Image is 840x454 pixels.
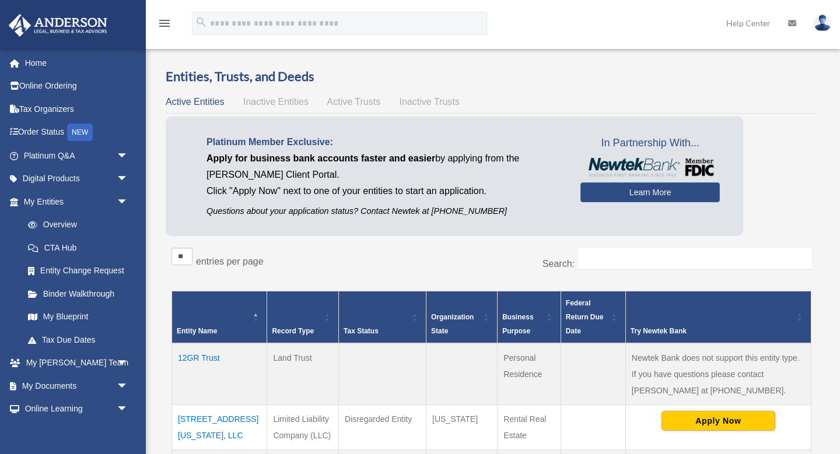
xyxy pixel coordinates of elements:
[206,204,563,219] p: Questions about your application status? Contact Newtek at [PHONE_NUMBER]
[267,291,339,343] th: Record Type: Activate to sort
[8,144,146,167] a: Platinum Q&Aarrow_drop_down
[16,259,140,283] a: Entity Change Request
[8,121,146,145] a: Order StatusNEW
[16,328,140,351] a: Tax Due Dates
[625,291,811,343] th: Try Newtek Bank : Activate to sort
[196,256,264,266] label: entries per page
[566,299,604,335] span: Federal Return Due Date
[580,134,720,153] span: In Partnership With...
[561,291,625,343] th: Federal Return Due Date: Activate to sort
[166,68,817,86] h3: Entities, Trusts, and Deeds
[117,167,140,191] span: arrow_drop_down
[542,259,575,269] label: Search:
[8,75,146,98] a: Online Ordering
[172,343,267,405] td: 12GR Trust
[206,150,563,183] p: by applying from the [PERSON_NAME] Client Portal.
[67,124,93,141] div: NEW
[157,20,171,30] a: menu
[16,282,140,305] a: Binder Walkthrough
[8,190,140,213] a: My Entitiesarrow_drop_down
[206,183,563,199] p: Click "Apply Now" next to one of your entities to start an application.
[117,374,140,398] span: arrow_drop_down
[16,305,140,329] a: My Blueprint
[327,97,381,107] span: Active Trusts
[631,324,793,338] div: Try Newtek Bank
[498,291,561,343] th: Business Purpose: Activate to sort
[8,374,146,397] a: My Documentsarrow_drop_down
[267,404,339,449] td: Limited Liability Company (LLC)
[426,291,498,343] th: Organization State: Activate to sort
[206,134,563,150] p: Platinum Member Exclusive:
[625,343,811,405] td: Newtek Bank does not support this entity type. If you have questions please contact [PERSON_NAME]...
[177,327,217,335] span: Entity Name
[117,351,140,375] span: arrow_drop_down
[431,313,474,335] span: Organization State
[157,16,171,30] i: menu
[166,97,224,107] span: Active Entities
[8,167,146,191] a: Digital Productsarrow_drop_down
[339,291,426,343] th: Tax Status: Activate to sort
[206,153,435,163] span: Apply for business bank accounts faster and easier
[5,14,111,37] img: Anderson Advisors Platinum Portal
[814,15,831,31] img: User Pic
[272,327,314,335] span: Record Type
[16,213,134,237] a: Overview
[16,236,140,259] a: CTA Hub
[502,313,533,335] span: Business Purpose
[586,158,714,177] img: NewtekBankLogoSM.png
[172,291,267,343] th: Entity Name: Activate to invert sorting
[580,182,720,202] a: Learn More
[498,404,561,449] td: Rental Real Estate
[339,404,426,449] td: Disregarded Entity
[8,51,146,75] a: Home
[498,343,561,405] td: Personal Residence
[8,97,146,121] a: Tax Organizers
[8,397,146,421] a: Online Learningarrow_drop_down
[195,16,208,29] i: search
[117,397,140,421] span: arrow_drop_down
[344,327,379,335] span: Tax Status
[400,97,460,107] span: Inactive Trusts
[426,404,498,449] td: [US_STATE]
[243,97,309,107] span: Inactive Entities
[661,411,775,431] button: Apply Now
[267,343,339,405] td: Land Trust
[172,404,267,449] td: [STREET_ADDRESS][US_STATE], LLC
[117,144,140,168] span: arrow_drop_down
[117,190,140,214] span: arrow_drop_down
[8,351,146,375] a: My [PERSON_NAME] Teamarrow_drop_down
